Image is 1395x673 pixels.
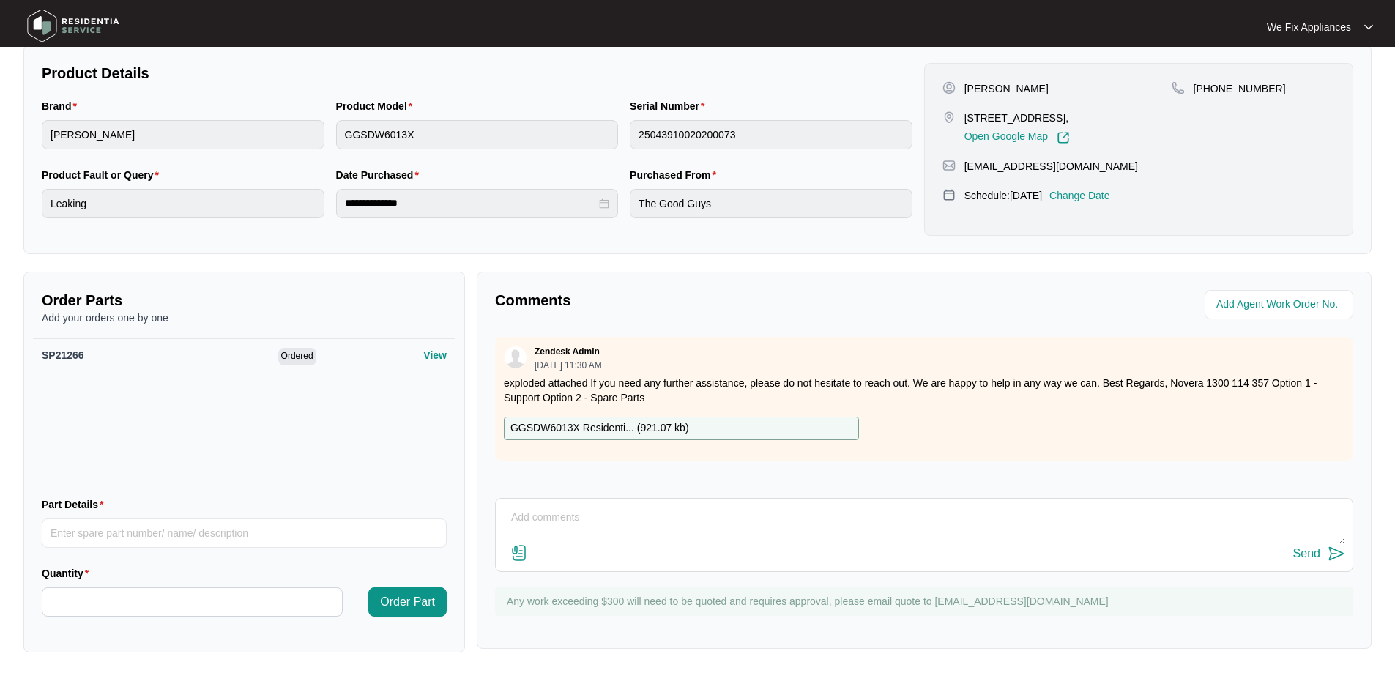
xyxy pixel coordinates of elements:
[942,81,956,94] img: user-pin
[510,544,528,562] img: file-attachment-doc.svg
[630,120,912,149] input: Serial Number
[964,111,1070,125] p: [STREET_ADDRESS],
[1364,23,1373,31] img: dropdown arrow
[1057,131,1070,144] img: Link-External
[964,159,1138,174] p: [EMAIL_ADDRESS][DOMAIN_NAME]
[42,566,94,581] label: Quantity
[42,518,447,548] input: Part Details
[630,189,912,218] input: Purchased From
[1293,544,1345,564] button: Send
[336,168,425,182] label: Date Purchased
[1293,547,1320,560] div: Send
[42,168,165,182] label: Product Fault or Query
[942,111,956,124] img: map-pin
[964,81,1049,96] p: [PERSON_NAME]
[1267,20,1351,34] p: We Fix Appliances
[42,588,342,616] input: Quantity
[630,168,722,182] label: Purchased From
[495,290,914,311] p: Comments
[1216,296,1344,313] input: Add Agent Work Order No.
[42,189,324,218] input: Product Fault or Query
[42,290,447,311] p: Order Parts
[535,361,602,370] p: [DATE] 11:30 AM
[42,99,83,114] label: Brand
[1194,81,1286,96] p: [PHONE_NUMBER]
[964,131,1070,144] a: Open Google Map
[1328,545,1345,562] img: send-icon.svg
[42,63,912,83] p: Product Details
[42,497,110,512] label: Part Details
[510,420,689,436] p: GGSDW6013X Residenti... ( 921.07 kb )
[505,346,527,368] img: user.svg
[630,99,710,114] label: Serial Number
[368,587,447,617] button: Order Part
[278,348,316,365] span: Ordered
[964,188,1042,203] p: Schedule: [DATE]
[42,311,447,325] p: Add your orders one by one
[942,188,956,201] img: map-pin
[22,4,124,48] img: residentia service logo
[942,159,956,172] img: map-pin
[336,120,619,149] input: Product Model
[1172,81,1185,94] img: map-pin
[380,593,435,611] span: Order Part
[423,348,447,362] p: View
[345,196,597,211] input: Date Purchased
[1049,188,1110,203] p: Change Date
[42,349,84,361] span: SP21266
[535,346,600,357] p: Zendesk Admin
[504,376,1344,405] p: exploded attached If you need any further assistance, please do not hesitate to reach out. We are...
[507,594,1346,609] p: Any work exceeding $300 will need to be quoted and requires approval, please email quote to [EMAI...
[336,99,419,114] label: Product Model
[42,120,324,149] input: Brand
